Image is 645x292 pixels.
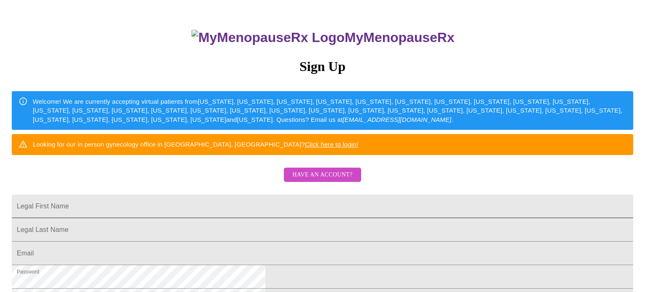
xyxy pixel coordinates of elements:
[191,30,344,45] img: MyMenopauseRx Logo
[284,168,361,182] button: Have an account?
[13,30,634,45] h3: MyMenopauseRx
[33,94,627,127] div: Welcome! We are currently accepting virtual patients from [US_STATE], [US_STATE], [US_STATE], [US...
[282,177,363,184] a: Have an account?
[33,137,358,152] div: Looking for our in person gynecology office in [GEOGRAPHIC_DATA], [GEOGRAPHIC_DATA]?
[292,170,352,180] span: Have an account?
[305,141,358,148] a: Click here to login!
[343,116,451,123] em: [EMAIL_ADDRESS][DOMAIN_NAME]
[12,59,633,74] h3: Sign Up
